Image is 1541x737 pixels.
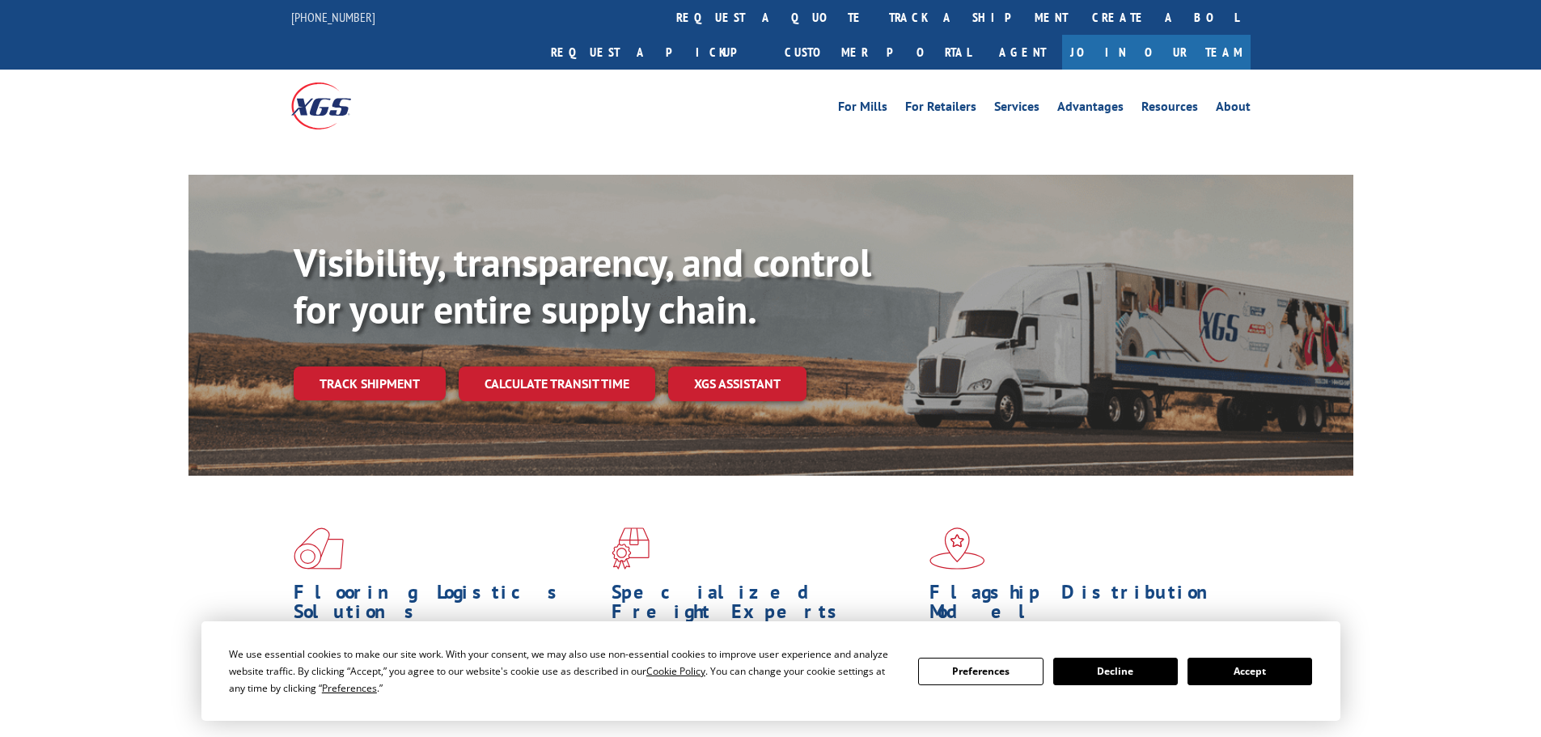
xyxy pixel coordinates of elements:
[294,366,446,400] a: Track shipment
[1057,100,1124,118] a: Advantages
[294,582,599,629] h1: Flooring Logistics Solutions
[1216,100,1251,118] a: About
[646,664,705,678] span: Cookie Policy
[201,621,1340,721] div: Cookie Consent Prompt
[918,658,1043,685] button: Preferences
[905,100,976,118] a: For Retailers
[322,681,377,695] span: Preferences
[773,35,983,70] a: Customer Portal
[612,527,650,570] img: xgs-icon-focused-on-flooring-red
[983,35,1062,70] a: Agent
[459,366,655,401] a: Calculate transit time
[838,100,887,118] a: For Mills
[1053,658,1178,685] button: Decline
[294,527,344,570] img: xgs-icon-total-supply-chain-intelligence-red
[294,237,871,334] b: Visibility, transparency, and control for your entire supply chain.
[994,100,1039,118] a: Services
[539,35,773,70] a: Request a pickup
[929,527,985,570] img: xgs-icon-flagship-distribution-model-red
[229,646,899,697] div: We use essential cookies to make our site work. With your consent, we may also use non-essential ...
[291,9,375,25] a: [PHONE_NUMBER]
[668,366,806,401] a: XGS ASSISTANT
[1141,100,1198,118] a: Resources
[1188,658,1312,685] button: Accept
[612,582,917,629] h1: Specialized Freight Experts
[929,582,1235,629] h1: Flagship Distribution Model
[1062,35,1251,70] a: Join Our Team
